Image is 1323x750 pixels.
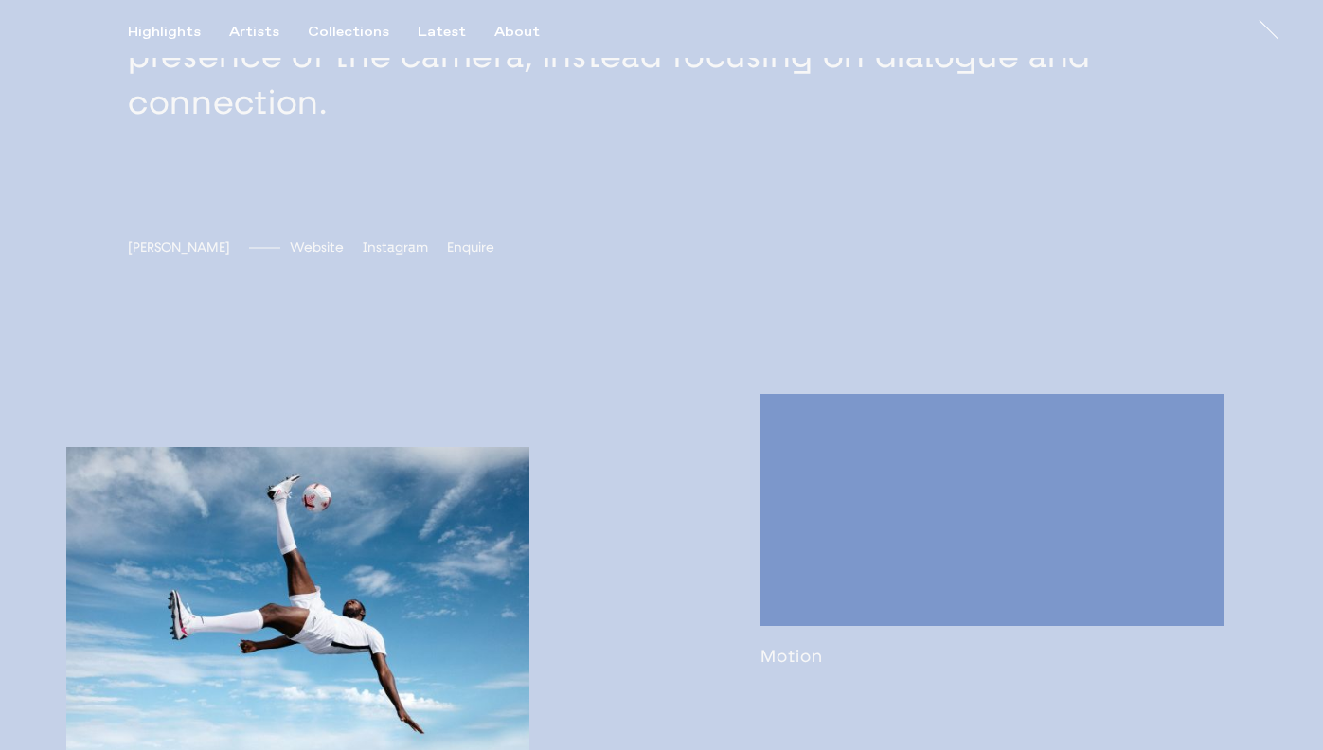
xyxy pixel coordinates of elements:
button: Highlights [128,24,229,41]
a: Website[DOMAIN_NAME] [290,240,344,256]
span: [PERSON_NAME] [128,240,230,256]
div: Artists [229,24,279,41]
div: Highlights [128,24,201,41]
div: Latest [418,24,466,41]
div: Collections [308,24,389,41]
button: Artists [229,24,308,41]
span: Instagram [363,240,428,256]
button: About [494,24,568,41]
a: Instagramiwillphoto [363,240,428,256]
button: Collections [308,24,418,41]
span: Website [290,240,344,256]
span: Enquire [447,240,494,256]
button: Latest [418,24,494,41]
a: Enquire[EMAIL_ADDRESS][DOMAIN_NAME] [447,240,494,256]
div: About [494,24,540,41]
